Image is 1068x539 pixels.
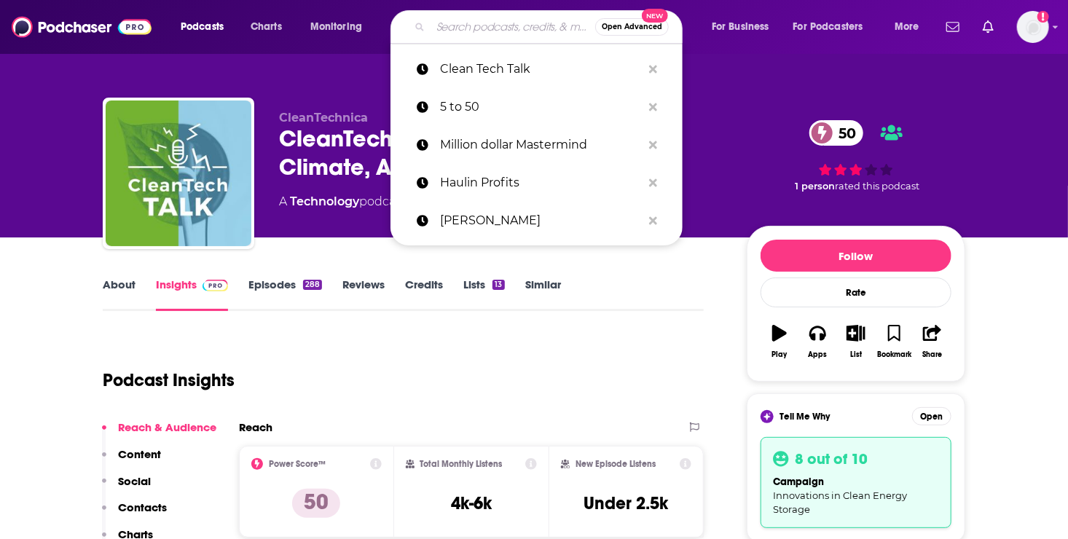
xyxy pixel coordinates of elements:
h2: Power Score™ [269,459,326,469]
div: 13 [492,280,504,290]
a: 50 [809,120,863,146]
div: 50 1 personrated this podcast [747,111,965,201]
span: Innovations in Clean Energy Storage [773,489,907,515]
h3: Under 2.5k [584,492,669,514]
button: Show profile menu [1017,11,1049,43]
button: Contacts [102,500,167,527]
p: 5 to 50 [440,88,642,126]
p: Tom Hunt [440,202,642,240]
span: Logged in as roneledotsonRAD [1017,11,1049,43]
span: Open Advanced [602,23,662,31]
div: A podcast [279,193,406,211]
a: Credits [405,278,443,311]
h2: Total Monthly Listens [420,459,503,469]
span: Podcasts [181,17,224,37]
a: Million dollar Mastermind [390,126,683,164]
a: About [103,278,136,311]
button: open menu [170,15,243,39]
span: 50 [824,120,863,146]
a: Reviews [342,278,385,311]
a: Show notifications dropdown [941,15,965,39]
span: For Business [712,17,769,37]
button: Content [102,447,161,474]
span: Monitoring [310,17,362,37]
p: 50 [292,489,340,518]
h2: Reach [239,420,272,434]
img: tell me why sparkle [763,412,771,421]
div: List [850,350,862,359]
div: Search podcasts, credits, & more... [404,10,696,44]
div: Rate [761,278,951,307]
h3: 4k-6k [451,492,492,514]
button: Reach & Audience [102,420,216,447]
span: New [642,9,668,23]
a: Haulin Profits [390,164,683,202]
button: open menu [702,15,788,39]
h3: 8 out of 10 [795,449,868,468]
span: rated this podcast [835,181,919,192]
a: Lists13 [463,278,504,311]
p: Social [118,474,151,488]
a: [PERSON_NAME] [390,202,683,240]
button: List [837,315,875,368]
p: Content [118,447,161,461]
div: 288 [303,280,322,290]
button: Play [761,315,798,368]
a: Show notifications dropdown [977,15,1000,39]
a: Clean Tech Talk [390,50,683,88]
img: Podchaser Pro [203,280,228,291]
a: Charts [241,15,291,39]
button: Follow [761,240,951,272]
h2: New Episode Listens [576,459,656,469]
p: Million dollar Mastermind [440,126,642,164]
div: Share [922,350,942,359]
span: 1 person [795,181,835,192]
button: Open [912,407,951,425]
button: open menu [784,15,884,39]
button: open menu [300,15,381,39]
a: Similar [525,278,561,311]
span: CleanTechnica [279,111,368,125]
span: For Podcasters [793,17,863,37]
span: campaign [773,476,824,488]
button: Apps [798,315,836,368]
button: Bookmark [875,315,913,368]
p: Haulin Profits [440,164,642,202]
a: InsightsPodchaser Pro [156,278,228,311]
h1: Podcast Insights [103,369,235,391]
p: Contacts [118,500,167,514]
img: Podchaser - Follow, Share and Rate Podcasts [12,13,152,41]
button: Social [102,474,151,501]
input: Search podcasts, credits, & more... [431,15,595,39]
button: Open AdvancedNew [595,18,669,36]
div: Play [772,350,788,359]
p: Clean Tech Talk [440,50,642,88]
span: Charts [251,17,282,37]
a: Episodes288 [248,278,322,311]
a: 5 to 50 [390,88,683,126]
span: More [895,17,919,37]
img: User Profile [1017,11,1049,43]
div: Bookmark [877,350,911,359]
img: CleanTech Talk — Tesla, Solar, Battery, Climate, AI, EV, & Other Tech News & Analysis [106,101,251,246]
button: Share [914,315,951,368]
svg: Add a profile image [1037,11,1049,23]
a: Technology [290,194,359,208]
span: Tell Me Why [780,411,830,422]
p: Reach & Audience [118,420,216,434]
button: open menu [884,15,938,39]
div: Apps [809,350,828,359]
